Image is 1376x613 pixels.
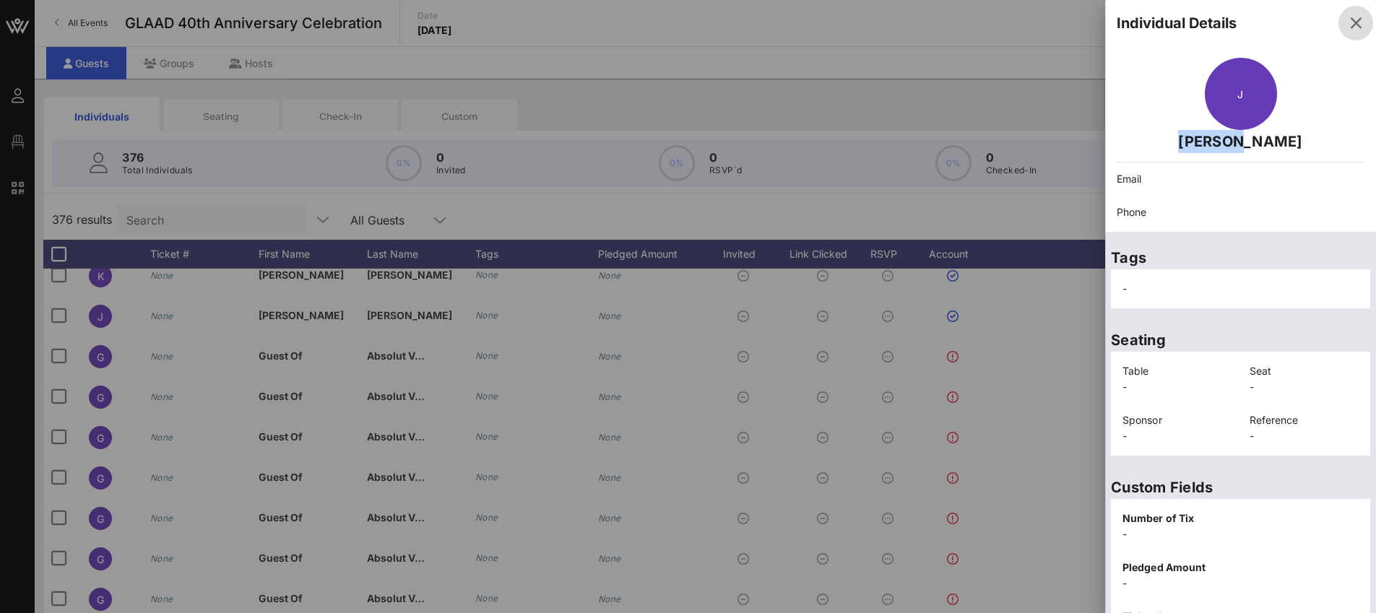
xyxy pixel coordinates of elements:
p: [PERSON_NAME] [1117,130,1364,153]
p: - [1250,428,1359,444]
p: Reference [1250,412,1359,428]
p: Table [1122,363,1232,379]
p: Pledged Amount [1122,560,1359,575]
p: Custom Fields [1111,476,1370,499]
p: Seat [1250,363,1359,379]
span: j [1237,88,1243,100]
span: - [1122,282,1127,295]
p: Sponsor [1122,412,1232,428]
p: - [1122,575,1359,591]
p: - [1250,379,1359,395]
p: Email [1117,171,1364,187]
p: - [1122,526,1359,542]
div: Individual Details [1117,12,1237,34]
p: Number of Tix [1122,510,1359,526]
p: Tags [1111,246,1370,269]
p: Phone [1117,204,1364,220]
p: - [1122,379,1232,395]
p: - [1122,428,1232,444]
p: Seating [1111,329,1370,352]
